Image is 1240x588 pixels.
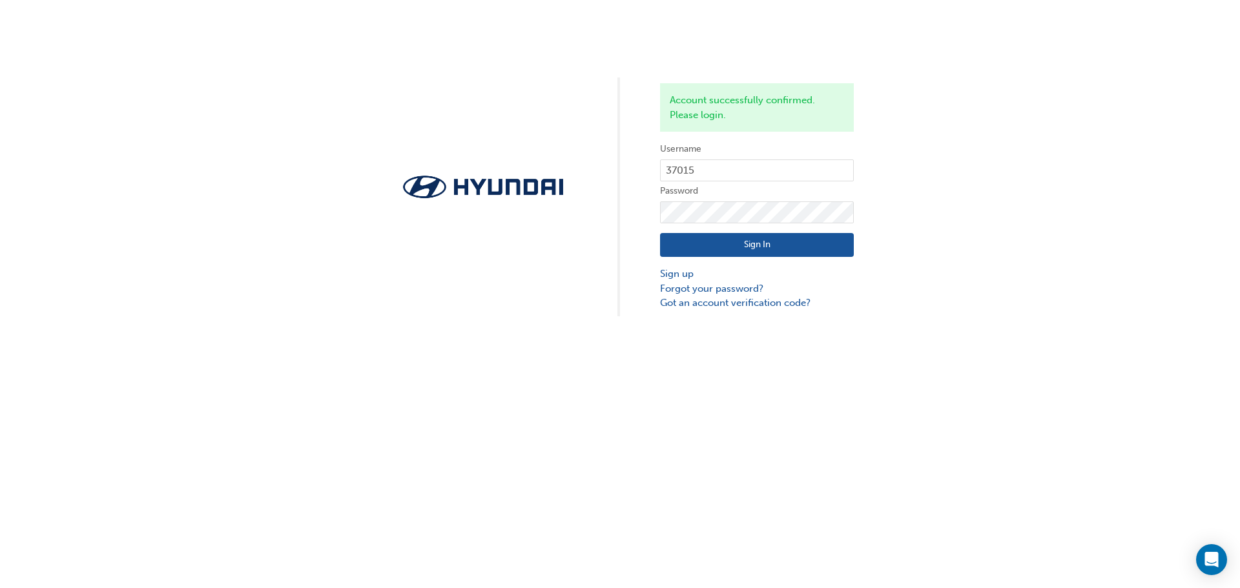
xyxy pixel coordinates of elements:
[660,83,854,132] div: Account successfully confirmed. Please login.
[1196,544,1227,575] div: Open Intercom Messenger
[660,281,854,296] a: Forgot your password?
[660,159,854,181] input: Username
[660,141,854,157] label: Username
[386,172,580,202] img: Trak
[660,267,854,281] a: Sign up
[660,183,854,199] label: Password
[660,233,854,258] button: Sign In
[660,296,854,310] a: Got an account verification code?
